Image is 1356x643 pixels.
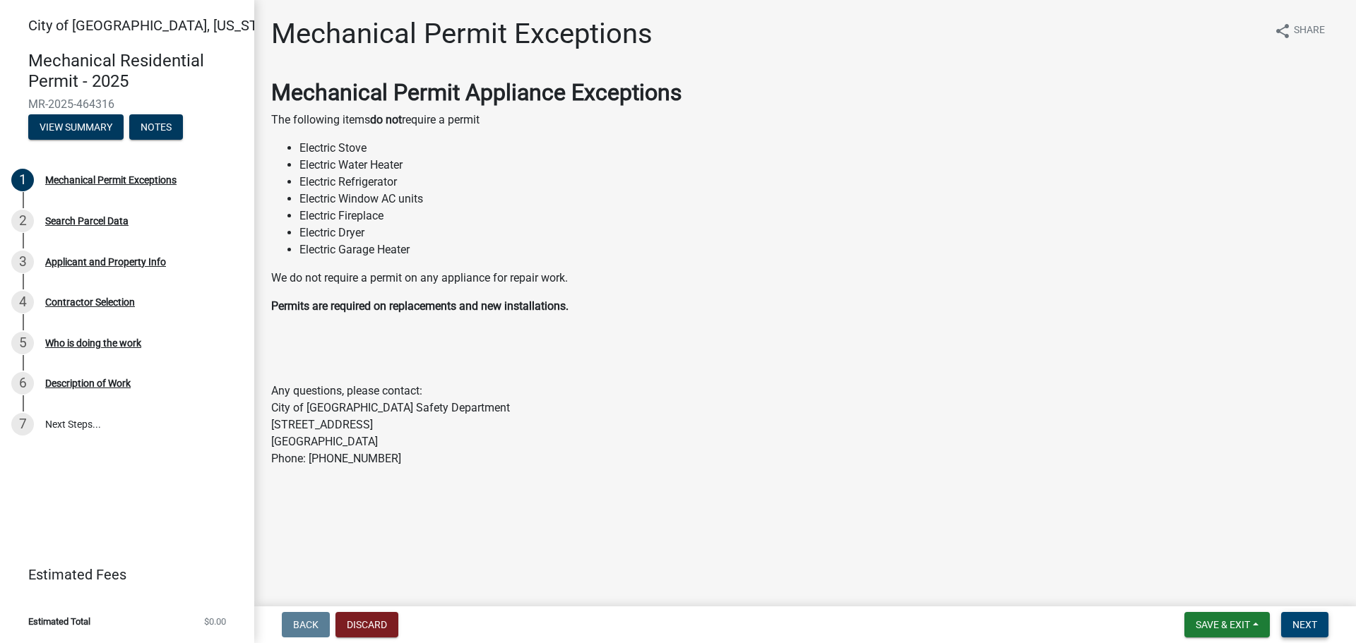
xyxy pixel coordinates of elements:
div: 2 [11,210,34,232]
strong: Permits are required on replacements and new installations. [271,299,569,313]
span: Back [293,619,319,630]
p: Any questions, please contact: City of [GEOGRAPHIC_DATA] Safety Department [STREET_ADDRESS] [GEOG... [271,383,1339,467]
strong: Appliance Exceptions [465,79,682,106]
span: MR-2025-464316 [28,97,226,111]
button: Discard [335,612,398,637]
div: Mechanical Permit Exceptions [45,175,177,185]
strong: Mechanical Permit [271,79,460,106]
span: Next [1292,619,1317,630]
span: Save & Exit [1196,619,1250,630]
p: We do not require a permit on any appliance for repair work. [271,270,1339,287]
div: 7 [11,413,34,435]
span: Estimated Total [28,617,90,626]
button: Back [282,612,330,637]
li: Electric Dryer [299,224,1339,241]
span: City of [GEOGRAPHIC_DATA], [US_STATE] [28,17,285,34]
i: share [1274,23,1291,40]
div: 1 [11,169,34,191]
p: The following items require a permit [271,112,1339,128]
button: Next [1281,612,1328,637]
a: Estimated Fees [11,560,232,589]
div: 6 [11,372,34,395]
div: Applicant and Property Info [45,257,166,267]
li: Electric Water Heater [299,157,1339,174]
div: 3 [11,251,34,273]
div: 4 [11,291,34,313]
div: 5 [11,332,34,354]
li: Electric Window AC units [299,191,1339,208]
h1: Mechanical Permit Exceptions [271,17,653,51]
div: Who is doing the work [45,338,141,348]
li: Electric Fireplace [299,208,1339,224]
div: Contractor Selection [45,297,135,307]
button: shareShare [1263,17,1336,44]
strong: do not [370,113,402,126]
div: Description of Work [45,378,131,388]
span: Share [1294,23,1325,40]
button: Notes [129,114,183,140]
wm-modal-confirm: Summary [28,122,124,133]
span: $0.00 [204,617,226,626]
button: Save & Exit [1184,612,1270,637]
li: Electric Garage Heater [299,241,1339,258]
wm-modal-confirm: Notes [129,122,183,133]
li: Electric Stove [299,140,1339,157]
button: View Summary [28,114,124,140]
div: Search Parcel Data [45,216,129,226]
h4: Mechanical Residential Permit - 2025 [28,51,243,92]
li: Electric Refrigerator [299,174,1339,191]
